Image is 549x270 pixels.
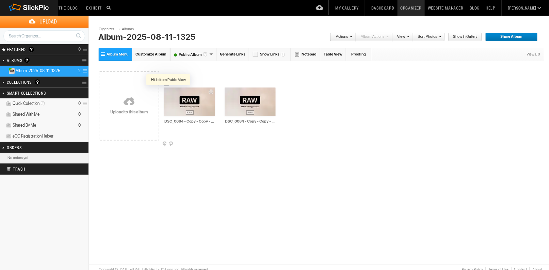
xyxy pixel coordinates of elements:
a: Sort Photos [413,33,441,42]
h2: Albums [7,55,64,66]
input: DSC_0084 - Copy - Copy - Copy [225,118,276,124]
a: Show in Gallery [448,33,482,42]
a: Album Actions [356,33,389,42]
div: Views: 0 [523,48,544,61]
a: View [392,33,409,42]
a: Proofing [346,48,371,61]
a: Search [72,30,85,42]
a: Generate Links [216,48,249,61]
img: DSC_0084_-_Copy_-_Copy_-_Copy.webp [225,88,276,116]
img: ico_album_coll.png [6,123,12,128]
span: Album Menu [107,52,128,57]
ins: Public Album [6,68,15,74]
a: Albums [120,27,141,32]
h2: Collections [7,77,64,87]
span: Shared By Me [13,123,36,128]
span: Quick Collection [13,101,47,106]
input: Search Organizer... [3,30,85,42]
input: Search photos on SlickPic... [106,3,114,12]
a: Actions [330,33,352,42]
a: Collapse [1,68,7,73]
span: Shared With Me [13,112,39,117]
span: Album-2025-08-11-1325 [16,68,60,74]
font: Public Album [171,52,209,57]
input: DSC_0084 - Copy - Copy - Copy [164,118,216,124]
b: No orders yet... [7,156,31,160]
a: Show Links [249,48,291,61]
img: ico_album_coll.png [6,133,12,139]
h2: Smart Collections [7,88,64,98]
span: Upload [8,16,88,28]
a: Collection Options [82,78,88,87]
span: eCO Registration Helper [13,133,53,139]
span: Share Album [485,33,533,42]
a: Table View [320,48,346,61]
span: Show in Gallery [448,33,477,42]
a: Notepad [291,48,320,61]
img: ico_album_coll.png [6,112,12,117]
img: ico_album_quick.png [6,101,12,107]
span: Customize Album [135,52,166,57]
span: FEATURED [5,47,26,52]
h2: Orders [7,142,64,153]
h2: Trash [7,164,70,174]
img: DSC_0084_-_Copy_-_Copy_-_Copy.webp [164,88,215,116]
